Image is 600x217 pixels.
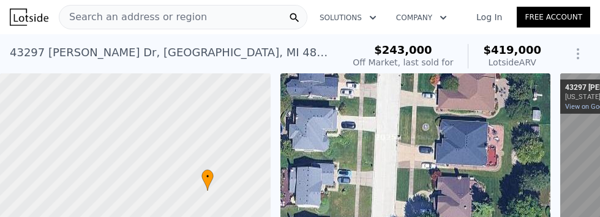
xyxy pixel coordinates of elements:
button: Solutions [310,7,386,29]
span: $419,000 [483,43,541,56]
button: Show Options [566,42,590,66]
span: • [201,171,214,182]
div: Off Market, last sold for [353,56,453,68]
div: Lotside ARV [483,56,541,68]
span: Search an address or region [59,10,207,24]
span: $243,000 [374,43,432,56]
a: Free Account [517,7,590,28]
img: Lotside [10,9,48,26]
button: Company [386,7,457,29]
div: 43297 [PERSON_NAME] Dr , [GEOGRAPHIC_DATA] , MI 48038 [10,44,333,61]
a: Log In [462,11,517,23]
div: • [201,169,214,191]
